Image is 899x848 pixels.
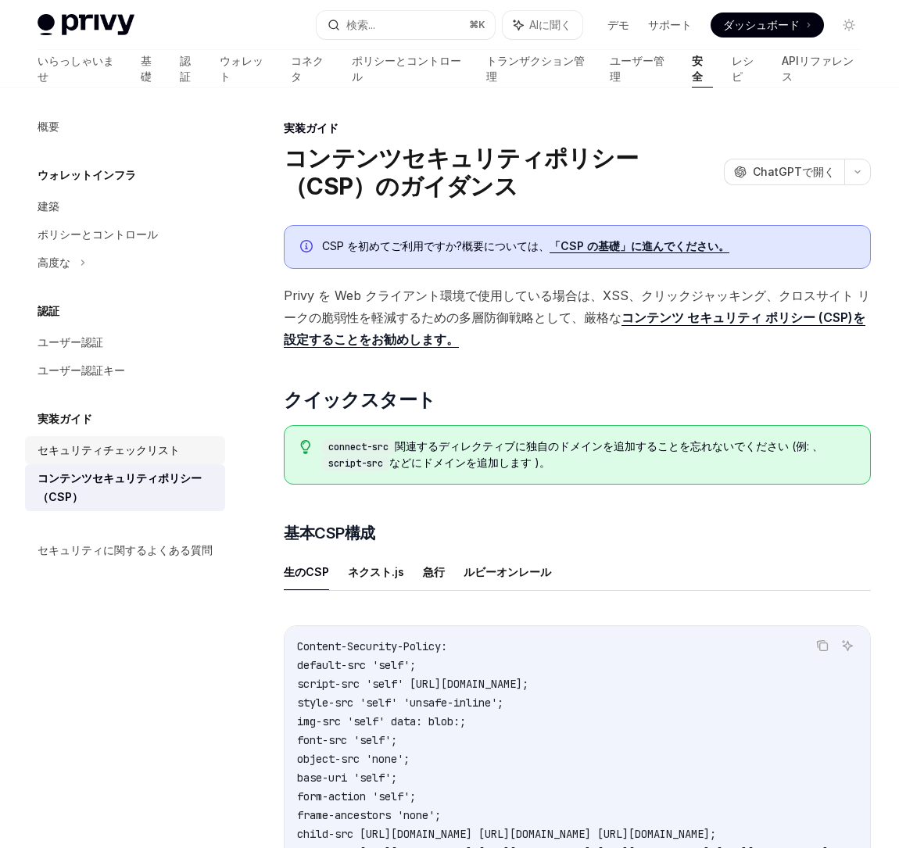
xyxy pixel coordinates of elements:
font: セキュリティに関するよくある質問 [38,543,213,556]
svg: 情報 [300,240,316,256]
font: 概要 [38,120,59,133]
span: form-action 'self'; [297,789,416,803]
span: img-src 'self' data: blob:; [297,714,466,728]
font: ユーザー管理 [610,54,664,83]
font: トランザクション管理 [486,54,585,83]
button: 急行 [423,553,445,590]
a: ダッシュボード [711,13,824,38]
font: ウォレット [220,54,263,83]
font: ポリシーとコントロール [38,227,158,241]
a: ユーザー認証キー [25,356,225,385]
span: style-src 'self' 'unsafe-inline'; [297,696,503,710]
font: ユーザー認証キー [38,363,125,377]
button: 生のCSP [284,553,329,590]
a: コネクタ [291,50,333,88]
font: 建築 [38,199,59,213]
font: デモ [607,18,629,31]
font: ウォレットインフラ [38,168,136,181]
a: セキュリティに関するよくある質問 [25,536,225,564]
font: CSP を初めてご利用ですか? [322,239,462,252]
font: コンテンツセキュリティポリシー（CSP）のガイダンス [284,144,638,200]
button: ダークモードを切り替える [836,13,861,38]
font: 生のCSP [284,565,329,578]
a: 建築 [25,192,225,220]
font: Privy を Web クライアント環境で使用している場合は、 [284,288,603,303]
code: script-src [322,456,389,471]
font: 関連するディレクティブに独自のドメインを追加することを忘れないでください (例: 、 [395,439,823,453]
a: セキュリティチェックリスト [25,436,225,464]
a: デモ [607,17,629,33]
font: 認証 [38,304,59,317]
font: 検索... [346,18,375,31]
font: クイックスタート [284,388,435,411]
font: コンテンツセキュリティポリシー（CSP） [38,471,202,503]
a: コンテンツセキュリティポリシー（CSP） [25,464,225,511]
font: 基礎 [141,54,152,83]
code: connect-src [322,439,395,455]
button: 検索...⌘K [317,11,496,39]
font: 急行 [423,565,445,578]
a: サポート [648,17,692,33]
font: いらっしゃいませ [38,54,114,83]
span: base-uri 'self'; [297,771,397,785]
a: いらっしゃいませ [38,50,122,88]
font: 「CSP の基礎」に進んでください。 [550,239,729,252]
button: コードブロックの内容をコピーします [812,635,833,656]
a: ユーザー管理 [610,50,673,88]
a: 「CSP の基礎」に進んでください。 [550,239,729,253]
font: ネクスト.js [348,565,404,578]
span: Content-Security-Policy: [297,639,447,653]
font: ポリシーとコントロール [352,54,461,83]
a: レシピ [732,50,763,88]
a: APIリファレンス [782,50,861,88]
a: 認証 [180,50,201,88]
a: ユーザー認証 [25,328,225,356]
font: AIに聞く [529,18,571,31]
a: 概要 [25,113,225,141]
font: コネクタ [291,54,324,83]
button: ネクスト.js [348,553,404,590]
font: 実装ガイド [284,121,338,134]
span: script-src 'self' [URL][DOMAIN_NAME]; [297,677,528,691]
span: frame-ancestors 'none'; [297,808,441,822]
font: など [389,456,411,469]
span: object-src 'none'; [297,752,410,766]
button: AIに聞く [503,11,582,39]
a: トランザクション管理 [486,50,591,88]
font: ダッシュボード [723,18,800,31]
a: 安全 [692,50,713,88]
a: ポリシーとコントロール [25,220,225,249]
font: 概要については、 [462,239,550,252]
font: ルビーオンレール [464,565,551,578]
a: ウォレット [220,50,272,88]
font: ChatGPTで開く [753,165,835,178]
span: child-src [URL][DOMAIN_NAME] [URL][DOMAIN_NAME] [URL][DOMAIN_NAME]; [297,827,716,841]
span: font-src 'self'; [297,733,397,747]
button: ChatGPTで開く [724,159,844,185]
font: サポート [648,18,692,31]
button: ルビーオンレール [464,553,551,590]
font: 認証 [180,54,191,83]
font: にドメインを追加します )。 [411,456,550,469]
a: ポリシーとコントロール [352,50,467,88]
svg: ヒント [300,440,311,454]
font: 安全 [692,54,703,83]
font: セキュリティチェックリスト [38,443,180,456]
font: K [478,19,485,30]
font: APIリファレンス [782,54,854,83]
span: default-src 'self'; [297,658,416,672]
font: ユーザー認証 [38,335,103,349]
font: ⌘ [469,19,478,30]
a: 基礎 [141,50,162,88]
font: レシピ [732,54,754,83]
font: 高度な [38,256,70,269]
font: 基本CSP構成 [284,524,375,542]
button: AIに聞く [837,635,858,656]
font: 実装ガイド [38,412,92,425]
img: ライトロゴ [38,14,134,36]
